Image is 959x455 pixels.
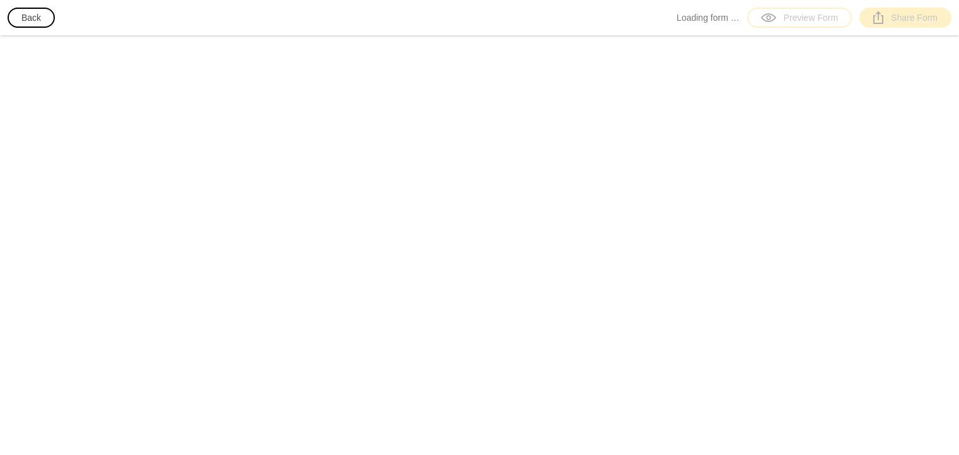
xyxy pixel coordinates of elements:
[859,8,951,28] a: Share Form
[873,11,938,24] div: Share Form
[761,11,838,24] div: Preview Form
[677,11,740,24] span: Loading form …
[8,8,55,28] button: Back
[747,8,852,28] a: Preview Form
